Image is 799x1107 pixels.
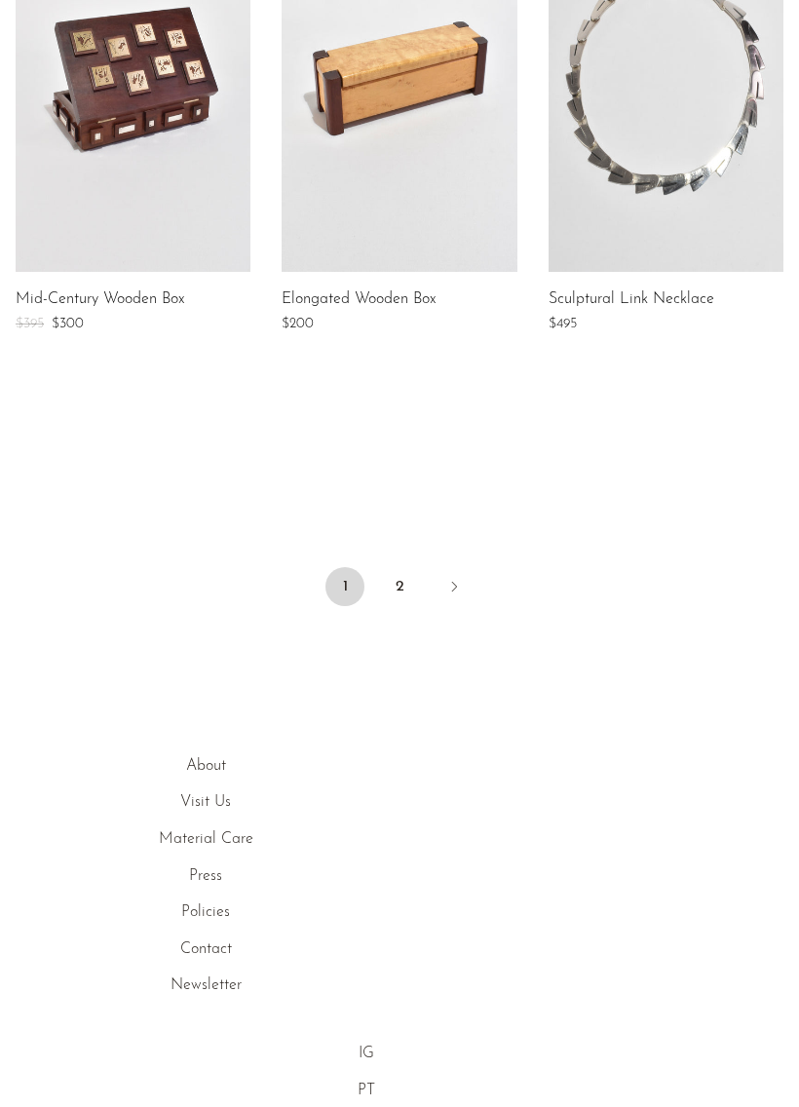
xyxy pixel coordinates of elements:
ul: Social Medias [345,1042,388,1103]
span: 1 [325,567,364,606]
a: 2 [380,567,419,606]
a: Visit Us [180,794,231,810]
a: Sculptural Link Necklace [549,291,714,309]
a: Mid-Century Wooden Box [16,291,184,309]
a: Material Care [159,831,253,847]
a: IG [359,1046,374,1061]
a: Next [435,567,474,610]
a: About [186,758,226,774]
a: Policies [181,904,230,920]
a: Elongated Wooden Box [282,291,436,309]
a: Newsletter [171,977,242,993]
a: PT [358,1083,375,1098]
a: Press [189,868,222,884]
span: $395 [16,317,44,331]
span: $300 [52,317,84,331]
ul: Quick links [23,754,388,999]
span: $495 [549,317,577,331]
span: $200 [282,317,314,331]
a: Contact [180,941,232,957]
